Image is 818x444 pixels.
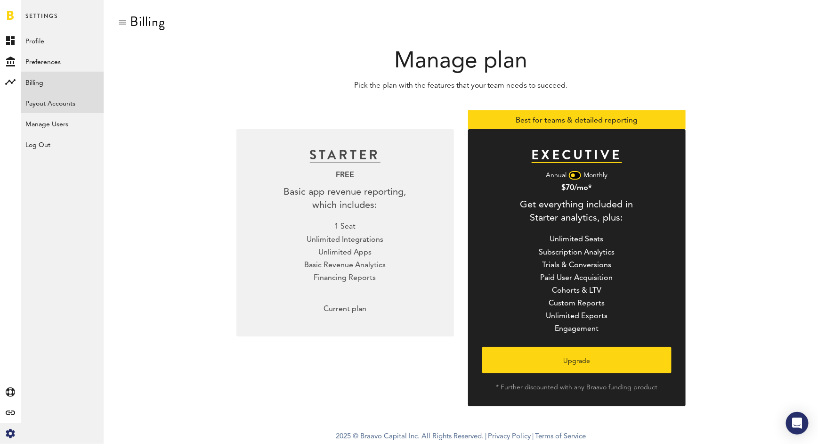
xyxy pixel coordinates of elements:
p: Pick the plan with the features that your team needs to succeed. [118,80,804,91]
button: Upgrade [482,347,672,373]
div: Get everything included in Starter analytics, plus: [520,198,633,225]
span: Manage plan [394,50,527,73]
div: 1 Seat [304,222,386,232]
span: 2025 © Braavo Capital Inc. All Rights Reserved. [336,430,484,444]
div: STARTER [310,148,381,163]
a: Terms of Service [535,433,586,440]
div: Monthly [583,171,607,180]
div: Subscription Analytics [539,247,615,258]
div: Trials & Conversions [539,260,615,271]
span: Support [20,7,54,15]
div: Basic app revenue reporting, which includes: [283,186,406,212]
div: Log Out [21,134,104,151]
div: Best for teams & detailed reporting [468,110,686,129]
div: Annual [546,171,567,180]
div: Paid User Acquisition [539,273,615,283]
a: Privacy Policy [488,433,531,440]
div: EXECUTIVE [532,148,622,163]
a: Payout Accounts [21,92,104,113]
div: Unlimited Seats [539,234,615,245]
div: FREE [336,170,354,181]
div: $70/mo* [562,182,592,194]
div: Engagement [539,324,615,334]
div: Basic Revenue Analytics [304,260,386,271]
div: Cohorts & LTV [539,286,615,296]
div: Unlimited Exports [539,311,615,321]
a: Preferences [21,51,104,72]
a: Profile [21,30,104,51]
div: Custom Reports [539,298,615,309]
a: Manage Users [21,113,104,134]
span: Settings [25,10,58,30]
div: Unlimited Integrations [304,235,386,245]
div: Financing Reports [304,273,386,283]
div: Billing [130,14,165,29]
div: Current plan [251,296,440,322]
div: Open Intercom Messenger [786,412,809,435]
div: Unlimited Apps [304,247,386,258]
div: * Further discounted with any Braavo funding product [482,383,672,392]
a: Billing [21,72,104,92]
